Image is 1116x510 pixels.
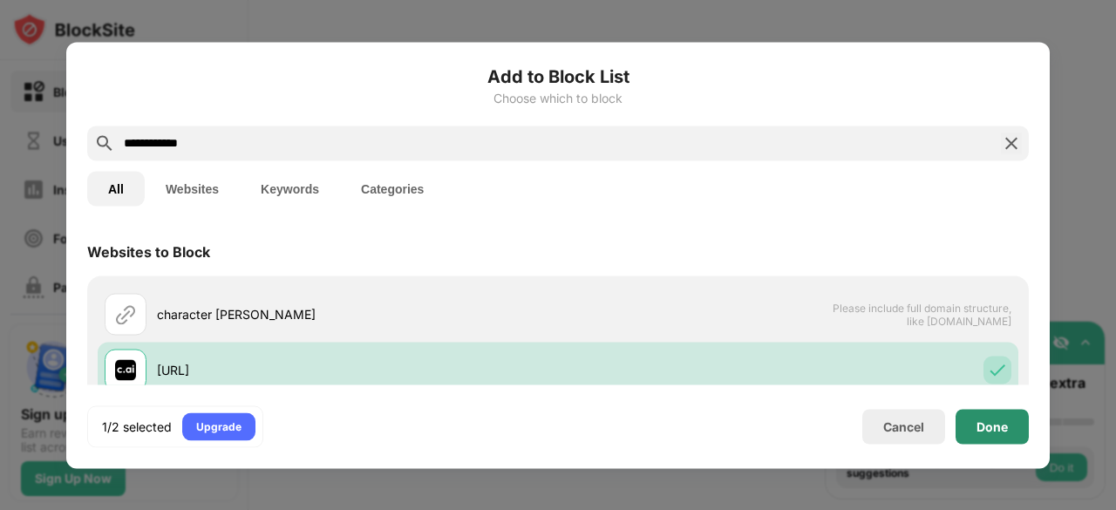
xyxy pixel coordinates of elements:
[87,242,210,260] div: Websites to Block
[94,133,115,153] img: search.svg
[883,419,924,434] div: Cancel
[240,171,340,206] button: Keywords
[87,171,145,206] button: All
[1001,133,1022,153] img: search-close
[157,305,558,323] div: character [PERSON_NAME]
[976,419,1008,433] div: Done
[340,171,445,206] button: Categories
[102,418,172,435] div: 1/2 selected
[157,361,558,379] div: [URL]
[196,418,242,435] div: Upgrade
[87,91,1029,105] div: Choose which to block
[87,63,1029,89] h6: Add to Block List
[115,303,136,324] img: url.svg
[115,359,136,380] img: favicons
[145,171,240,206] button: Websites
[832,301,1011,327] span: Please include full domain structure, like [DOMAIN_NAME]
